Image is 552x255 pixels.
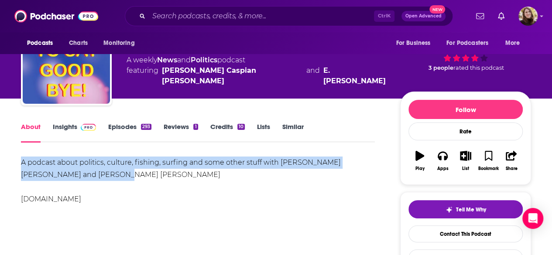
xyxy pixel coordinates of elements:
span: Podcasts [27,37,53,49]
button: open menu [21,35,64,51]
a: Jay Caspian Kang [162,65,303,86]
span: and [306,65,320,86]
span: More [505,37,520,49]
button: Show profile menu [518,7,538,26]
span: For Podcasters [446,37,488,49]
div: Bookmark [478,166,499,171]
button: Bookmark [477,145,500,177]
a: InsightsPodchaser Pro [53,122,96,143]
button: List [454,145,477,177]
span: Logged in as katiefuchs [518,7,538,26]
button: Play [408,145,431,177]
span: Charts [69,37,88,49]
div: List [462,166,469,171]
span: rated this podcast [453,65,504,71]
img: Podchaser - Follow, Share and Rate Podcasts [14,8,98,24]
div: Rate [408,122,523,140]
span: Tell Me Why [456,206,486,213]
img: Time To Say Goodbye [23,17,110,104]
button: open menu [97,35,146,51]
div: Apps [437,166,449,171]
span: and [177,56,191,64]
span: Open Advanced [405,14,442,18]
a: Credits10 [210,122,245,143]
div: Open Intercom Messenger [522,208,543,229]
button: Share [500,145,523,177]
a: Contact This Podcast [408,225,523,242]
div: 293 [141,124,151,130]
img: User Profile [518,7,538,26]
span: For Business [396,37,430,49]
div: A weekly podcast [127,55,386,86]
span: Ctrl K [374,10,394,22]
button: open menu [499,35,531,51]
div: Play [415,166,425,171]
a: About [21,122,41,143]
a: News [157,56,177,64]
div: 1 [193,124,198,130]
img: tell me why sparkle [446,206,453,213]
span: 3 people [429,65,453,71]
span: featuring [127,65,386,86]
a: Episodes293 [108,122,151,143]
a: Show notifications dropdown [494,9,508,24]
div: 10 [237,124,245,130]
div: Search podcasts, credits, & more... [125,6,453,26]
button: Follow [408,100,523,119]
a: Show notifications dropdown [473,9,487,24]
a: E. Tammy Kim [323,65,386,86]
input: Search podcasts, credits, & more... [149,9,374,23]
img: Podchaser Pro [81,124,96,131]
a: Similar [282,122,304,143]
div: Share [505,166,517,171]
a: Politics [191,56,217,64]
button: tell me why sparkleTell Me Why [408,200,523,218]
span: Monitoring [103,37,134,49]
a: Reviews1 [164,122,198,143]
button: Apps [431,145,454,177]
a: Lists [257,122,270,143]
a: Charts [63,35,93,51]
button: open menu [390,35,441,51]
span: New [429,5,445,14]
button: open menu [441,35,501,51]
button: Open AdvancedNew [401,11,446,21]
div: A podcast about politics, culture, fishing, surfing and some other stuff with [PERSON_NAME] [PERS... [21,156,375,205]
